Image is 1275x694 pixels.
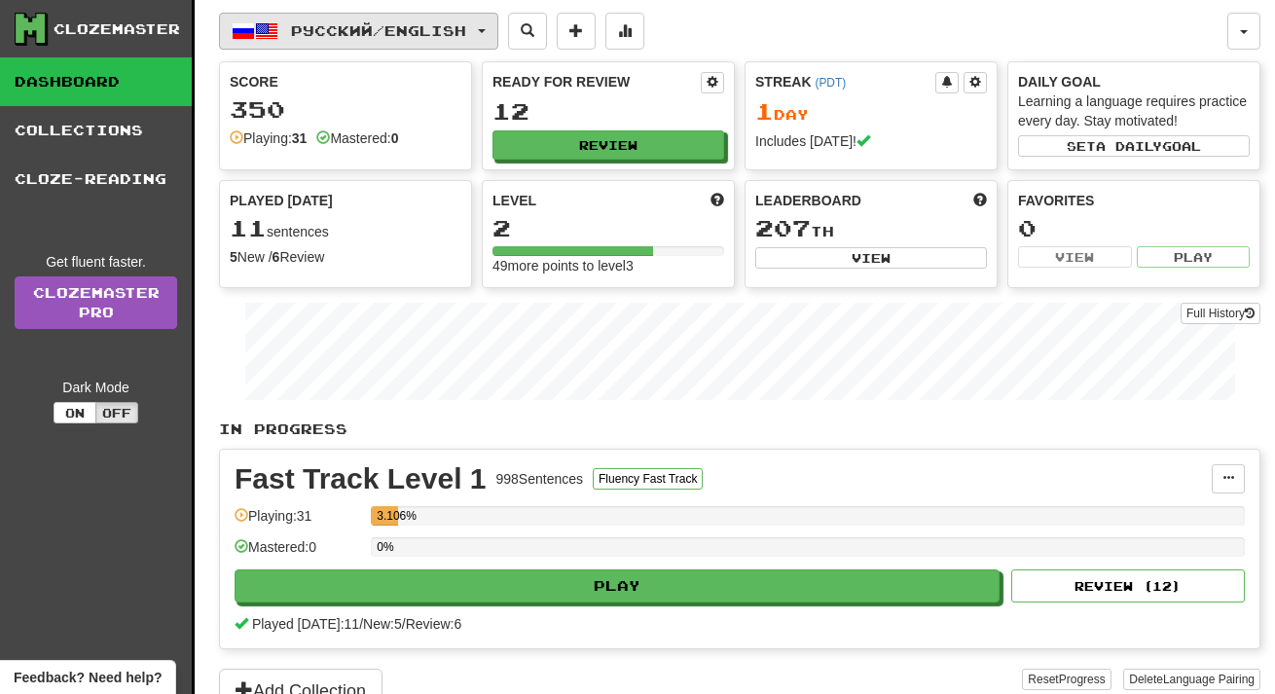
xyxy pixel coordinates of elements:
[1059,673,1106,686] span: Progress
[235,569,1000,603] button: Play
[273,249,280,265] strong: 6
[1181,303,1260,324] button: Full History
[755,72,935,91] div: Streak
[1137,246,1251,268] button: Play
[492,216,724,240] div: 2
[406,616,462,632] span: Review: 6
[492,256,724,275] div: 49 more points to level 3
[557,13,596,50] button: Add sentence to collection
[1018,72,1250,91] div: Daily Goal
[15,378,177,397] div: Dark Mode
[219,420,1260,439] p: In Progress
[1096,139,1162,153] span: a daily
[95,402,138,423] button: Off
[391,130,399,146] strong: 0
[1018,91,1250,130] div: Learning a language requires practice every day. Stay motivated!
[1018,216,1250,240] div: 0
[710,191,724,210] span: Score more points to level up
[363,616,402,632] span: New: 5
[235,464,487,493] div: Fast Track Level 1
[230,72,461,91] div: Score
[492,130,724,160] button: Review
[377,506,398,526] div: 3.106%
[755,131,987,151] div: Includes [DATE]!
[1018,246,1132,268] button: View
[1022,669,1111,690] button: ResetProgress
[755,216,987,241] div: th
[14,668,162,687] span: Open feedback widget
[1018,191,1250,210] div: Favorites
[54,402,96,423] button: On
[755,214,811,241] span: 207
[973,191,987,210] span: This week in points, UTC
[755,99,987,125] div: Day
[230,128,307,148] div: Playing:
[1123,669,1260,690] button: DeleteLanguage Pairing
[252,616,359,632] span: Played [DATE]: 11
[755,247,987,269] button: View
[492,72,701,91] div: Ready for Review
[1011,569,1245,603] button: Review (12)
[316,128,398,148] div: Mastered:
[605,13,644,50] button: More stats
[15,276,177,329] a: ClozemasterPro
[292,130,308,146] strong: 31
[15,252,177,272] div: Get fluent faster.
[235,537,361,569] div: Mastered: 0
[755,191,861,210] span: Leaderboard
[593,468,703,490] button: Fluency Fast Track
[230,247,461,267] div: New / Review
[230,97,461,122] div: 350
[508,13,547,50] button: Search sentences
[492,99,724,124] div: 12
[496,469,584,489] div: 998 Sentences
[230,216,461,241] div: sentences
[219,13,498,50] button: Русский/English
[235,506,361,538] div: Playing: 31
[359,616,363,632] span: /
[755,97,774,125] span: 1
[230,214,267,241] span: 11
[230,249,237,265] strong: 5
[291,22,466,39] span: Русский / English
[402,616,406,632] span: /
[230,191,333,210] span: Played [DATE]
[54,19,180,39] div: Clozemaster
[492,191,536,210] span: Level
[815,76,846,90] a: (PDT)
[1163,673,1255,686] span: Language Pairing
[1018,135,1250,157] button: Seta dailygoal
